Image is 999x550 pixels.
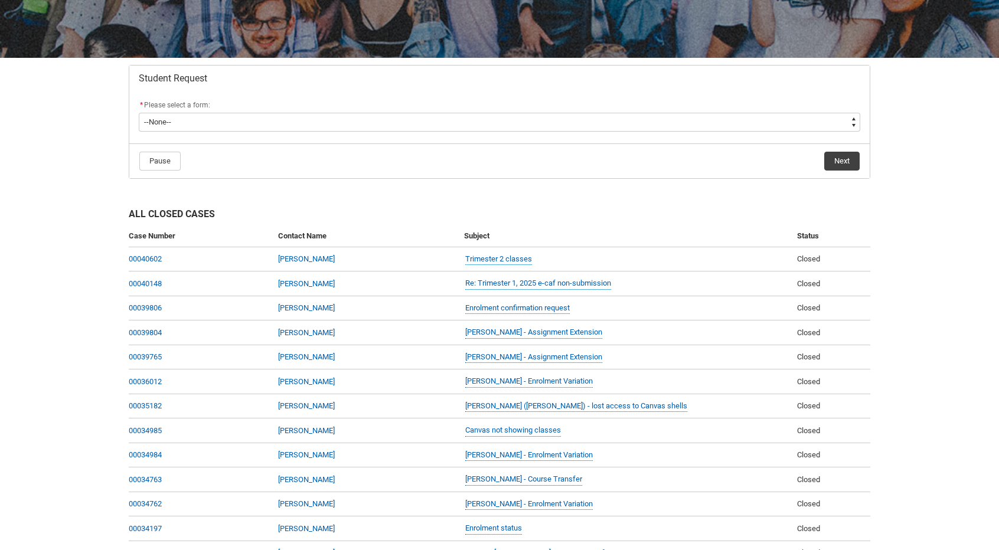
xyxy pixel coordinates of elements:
span: Closed [797,254,820,263]
a: 00039806 [129,303,162,312]
a: [PERSON_NAME] - Enrolment Variation [465,498,593,510]
button: Pause [139,152,181,171]
a: [PERSON_NAME] [278,499,335,508]
th: Contact Name [273,225,459,247]
a: 00039765 [129,352,162,361]
span: Closed [797,303,820,312]
a: 00035182 [129,401,162,410]
a: [PERSON_NAME] - Enrolment Variation [465,375,593,388]
a: 00039804 [129,328,162,337]
span: Closed [797,426,820,435]
a: 00036012 [129,377,162,386]
a: [PERSON_NAME] - Assignment Extension [465,326,602,339]
a: [PERSON_NAME] [278,279,335,288]
a: [PERSON_NAME] - Course Transfer [465,473,582,486]
a: [PERSON_NAME] [278,524,335,533]
span: Closed [797,450,820,459]
a: 00034762 [129,499,162,508]
a: [PERSON_NAME] - Assignment Extension [465,351,602,364]
a: Enrolment status [465,522,522,535]
a: 00034763 [129,475,162,484]
span: Closed [797,279,820,288]
span: Closed [797,499,820,508]
th: Status [792,225,870,247]
a: 00034985 [129,426,162,435]
th: Subject [459,225,792,247]
a: [PERSON_NAME] [278,426,335,435]
span: Please select a form: [144,101,210,109]
a: [PERSON_NAME] [278,377,335,386]
a: Re: Trimester 1, 2025 e-caf non-submission [465,277,611,290]
a: 00034984 [129,450,162,459]
a: [PERSON_NAME] [278,450,335,459]
abbr: required [140,101,143,109]
a: [PERSON_NAME] [278,401,335,410]
a: [PERSON_NAME] [278,352,335,361]
a: [PERSON_NAME] - Enrolment Variation [465,449,593,461]
a: [PERSON_NAME] [278,303,335,312]
a: Enrolment confirmation request [465,302,570,315]
a: Canvas not showing classes [465,424,561,437]
span: Student Request [139,73,207,84]
article: Redu_Student_Request flow [129,65,870,179]
span: Closed [797,377,820,386]
span: Closed [797,401,820,410]
a: 00034197 [129,524,162,533]
a: [PERSON_NAME] [278,328,335,337]
th: Case Number [129,225,273,247]
span: Closed [797,352,820,361]
h2: All Closed Cases [129,207,870,225]
span: Closed [797,524,820,533]
a: 00040148 [129,279,162,288]
a: [PERSON_NAME] [278,254,335,263]
a: Trimester 2 classes [465,253,532,266]
a: [PERSON_NAME] ([PERSON_NAME]) - lost access to Canvas shells [465,400,687,413]
a: 00040602 [129,254,162,263]
span: Closed [797,328,820,337]
button: Next [824,152,860,171]
span: Closed [797,475,820,484]
a: [PERSON_NAME] [278,475,335,484]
